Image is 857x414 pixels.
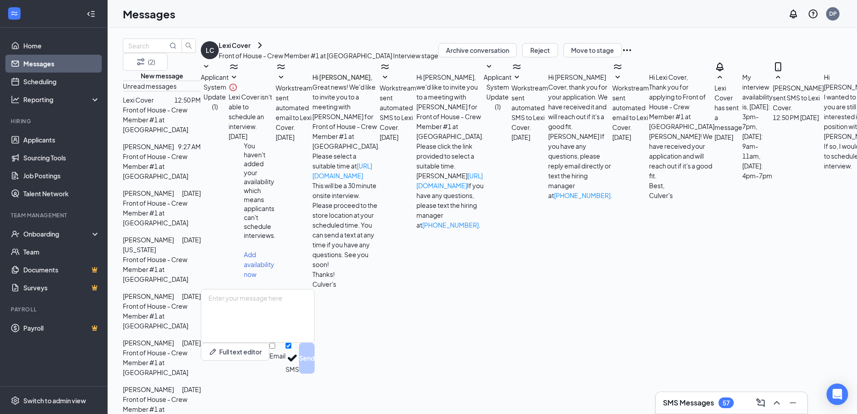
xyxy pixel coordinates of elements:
a: DocumentsCrown [23,261,100,279]
button: Reject [522,43,558,57]
a: [PHONE_NUMBER] [554,191,610,199]
button: Send [299,343,315,374]
button: Move to stage [563,43,622,57]
span: My interview availability is, [DATE]: 3pm-7pm, [DATE]: 9am-11am, [DATE]: 4pm-7pm [742,73,773,180]
svg: Filter [135,56,146,67]
svg: Notifications [788,9,799,19]
svg: WorkstreamLogo [276,61,286,72]
div: Open Intercom Messenger [827,384,848,405]
span: Applicant System Update (1) [201,73,229,111]
p: Culver's [312,279,380,289]
span: [DATE] [380,132,398,142]
button: ComposeMessage [753,396,768,410]
svg: MagnifyingGlass [169,42,177,49]
span: [DATE] [511,132,530,142]
svg: Collapse [87,9,95,18]
button: Minimize [786,396,800,410]
a: SurveysCrown [23,279,100,297]
svg: WorkstreamLogo [380,61,390,72]
span: [PERSON_NAME] [123,292,174,300]
svg: WorkstreamLogo [612,61,623,72]
div: SMS [286,365,299,374]
span: Applicant System Update (1) [484,73,511,111]
a: Add availability now [244,250,274,278]
p: [DATE] [182,291,201,301]
svg: SmallChevronUp [714,72,725,83]
span: [DATE] 12:50 PM [773,112,819,122]
span: [DATE] [714,132,733,142]
a: Team [23,243,100,261]
span: Workstream sent automated SMS to Lexi Cover. [511,84,548,131]
span: Lexi Cover [123,96,154,104]
a: Messages [23,55,100,73]
svg: WorkstreamLogo [229,61,239,72]
div: LC [206,46,214,55]
button: SmallChevronDownApplicant System Update (1) [201,61,229,112]
p: Front of House - Crew Member #1 at [GEOGRAPHIC_DATA] [123,151,201,181]
svg: Analysis [11,95,20,104]
span: Workstream sent automated email to Lexi Cover. [276,84,312,131]
p: Best, [649,181,714,190]
svg: SmallChevronDown [201,61,212,72]
div: You haven't added your availability which means applicants can't schedule interviews. [244,141,276,240]
svg: WorkstreamLogo [511,61,522,72]
span: [PERSON_NAME] [123,189,174,197]
svg: Bell [714,61,725,72]
svg: Info [229,83,238,92]
div: 57 [723,399,730,407]
span: search [182,42,195,49]
span: Lexi Cover isn't able to schedule an interview. [229,93,272,130]
span: Workstream sent automated SMS to Lexi Cover. [380,84,416,131]
span: [PERSON_NAME] [123,339,174,347]
a: Home [23,37,100,55]
p: [DATE] [182,188,201,198]
input: Email [269,343,275,349]
div: Switch to admin view [23,396,86,405]
button: Archive conversation [438,43,517,57]
p: Thank you for applying to Front of House - Crew Member #1 at [GEOGRAPHIC_DATA][PERSON_NAME]! We h... [649,82,714,181]
span: Lexi Cover has sent a message [714,84,742,131]
button: SmallChevronDownApplicant System Update (1) [484,61,511,112]
button: search [182,39,196,53]
div: Team Management [11,211,98,219]
div: Reporting [23,95,100,104]
p: Great news! We'd like to invite you to a meeting with [PERSON_NAME] for Front of House - Crew Mem... [312,82,380,181]
svg: SmallChevronDown [484,61,494,72]
svg: ChevronUp [771,397,782,408]
p: [DATE] [182,235,201,245]
svg: Settings [11,396,20,405]
button: Full text editorPen [201,343,269,361]
p: This will be a 30 minute onsite interview. Please proceed to the store location at your scheduled... [312,181,380,269]
span: Unread messages [123,82,177,90]
span: [PERSON_NAME][US_STATE] [123,236,174,254]
div: Onboarding [23,229,92,238]
svg: MobileSms [773,61,783,72]
div: Payroll [11,306,98,313]
div: Lexi Cover [219,41,251,50]
p: [DATE] [182,338,201,348]
svg: WorkstreamLogo [10,9,19,18]
button: Filter (2) [123,53,168,71]
p: Front of House - Crew Member #1 at [GEOGRAPHIC_DATA] [123,105,201,134]
span: [DATE] [229,131,247,141]
svg: Minimize [788,397,798,408]
span: Hi [PERSON_NAME], we'd like to invite you to a meeting with [PERSON_NAME] for Front of House - Cr... [416,73,484,229]
p: Thanks! [312,269,380,279]
svg: UserCheck [11,229,20,238]
svg: ComposeMessage [755,397,766,408]
svg: SmallChevronDown [276,72,286,83]
svg: ChevronRight [255,40,265,51]
p: Hi Lexi Cover, [649,72,714,82]
svg: Checkmark [286,351,299,365]
svg: SmallChevronDown [380,72,390,83]
p: Culver's [649,190,714,200]
svg: SmallChevronDown [612,72,623,83]
span: [PERSON_NAME] sent SMS to Lexi Cover. [773,84,824,112]
a: Job Postings [23,167,100,185]
p: Front of House - Crew Member #1 at [GEOGRAPHIC_DATA] [123,254,201,284]
h3: SMS Messages [663,398,714,408]
a: [PHONE_NUMBER] [422,221,479,229]
p: 12:50 PM [174,95,201,105]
